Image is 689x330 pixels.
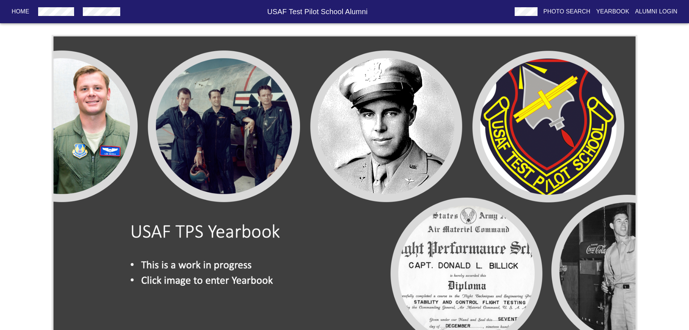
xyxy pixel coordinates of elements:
p: Yearbook [596,7,629,16]
button: Alumni Login [632,5,681,18]
h6: USAF Test Pilot School Alumni [123,6,512,17]
button: Yearbook [593,5,632,18]
p: Alumni Login [635,7,678,16]
button: Home [9,5,32,18]
p: Home [12,7,29,16]
button: Photo Search [540,5,593,18]
p: Photo Search [543,7,591,16]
